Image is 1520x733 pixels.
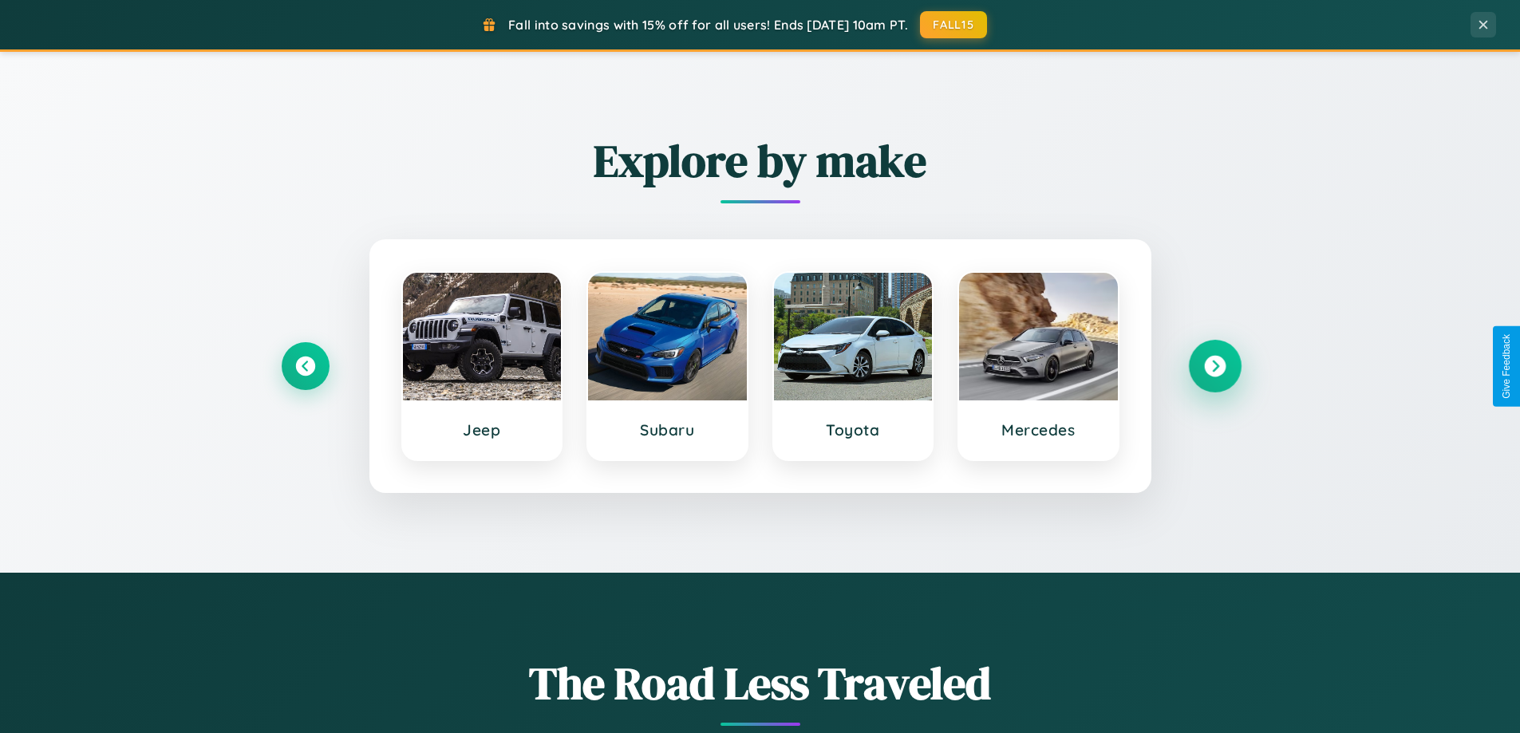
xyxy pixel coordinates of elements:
[604,420,731,439] h3: Subaru
[282,130,1239,191] h2: Explore by make
[975,420,1102,439] h3: Mercedes
[1501,334,1512,399] div: Give Feedback
[419,420,546,439] h3: Jeep
[508,17,908,33] span: Fall into savings with 15% off for all users! Ends [DATE] 10am PT.
[790,420,917,439] h3: Toyota
[920,11,987,38] button: FALL15
[282,652,1239,714] h1: The Road Less Traveled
